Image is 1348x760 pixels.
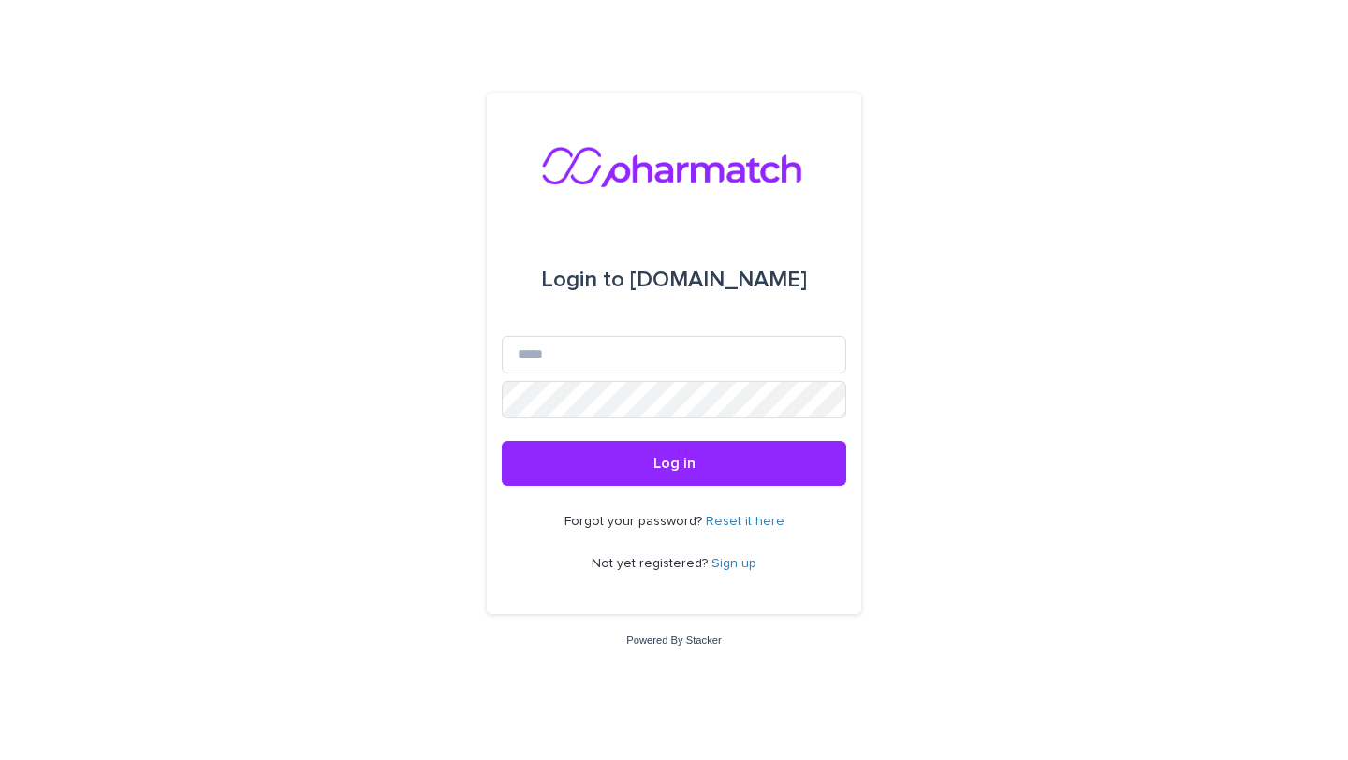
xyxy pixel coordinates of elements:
[706,515,784,528] a: Reset it here
[541,254,807,306] div: [DOMAIN_NAME]
[564,515,706,528] span: Forgot your password?
[653,456,696,471] span: Log in
[626,635,721,646] a: Powered By Stacker
[711,557,756,570] a: Sign up
[592,557,711,570] span: Not yet registered?
[541,269,624,291] span: Login to
[541,138,807,194] img: nMxkRIEURaCxZB0ULbfH
[502,441,846,486] button: Log in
